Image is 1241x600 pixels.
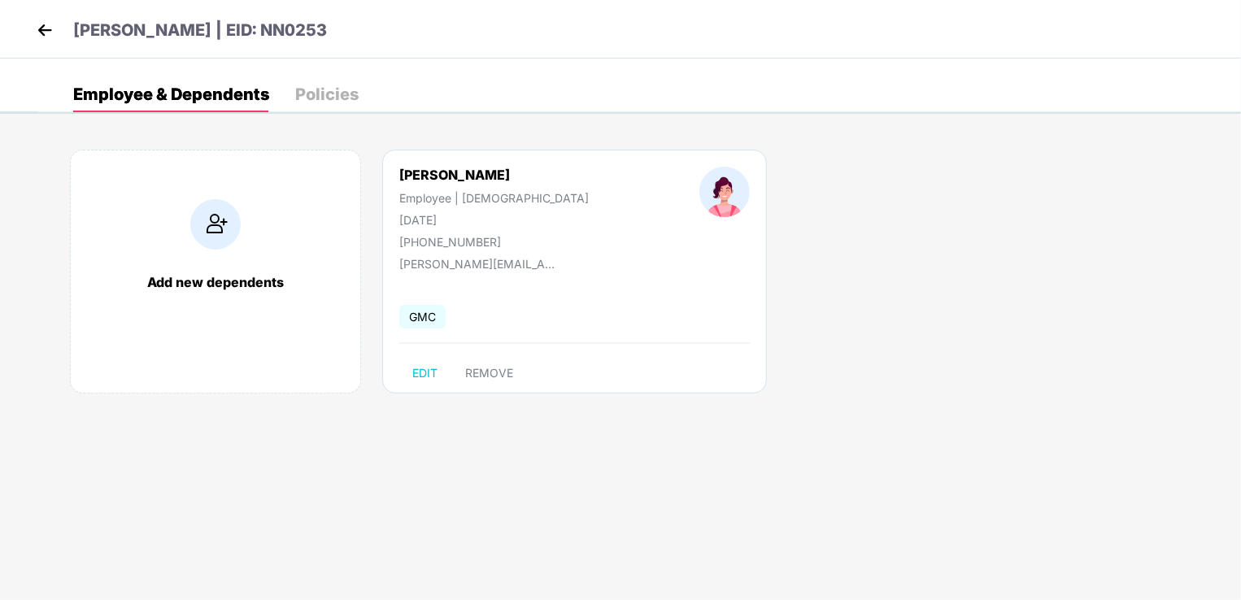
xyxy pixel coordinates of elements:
button: EDIT [399,360,451,386]
span: REMOVE [465,367,513,380]
p: [PERSON_NAME] | EID: NN0253 [73,18,327,43]
img: back [33,18,57,42]
div: Policies [295,86,359,102]
div: [PERSON_NAME] [399,167,589,183]
div: [PERSON_NAME][EMAIL_ADDRESS][DOMAIN_NAME] [399,257,562,271]
span: EDIT [412,367,438,380]
div: Employee | [DEMOGRAPHIC_DATA] [399,191,589,205]
div: [DATE] [399,213,589,227]
img: addIcon [190,199,241,250]
img: profileImage [699,167,750,217]
div: [PHONE_NUMBER] [399,235,589,249]
span: GMC [399,305,446,328]
button: REMOVE [452,360,526,386]
div: Add new dependents [87,274,344,290]
div: Employee & Dependents [73,86,269,102]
